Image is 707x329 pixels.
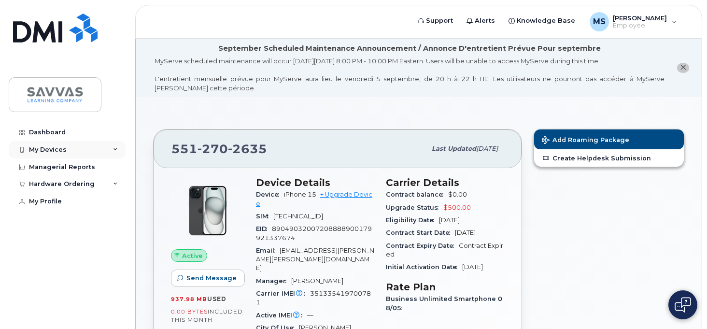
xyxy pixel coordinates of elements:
span: $500.00 [443,204,471,211]
span: Carrier IMEI [256,290,310,297]
span: [TECHNICAL_ID] [273,213,323,220]
button: close notification [677,63,689,73]
h3: Device Details [256,177,374,188]
span: Contract Expired [386,242,503,258]
span: Active IMEI [256,312,307,319]
span: used [207,295,226,302]
span: Contract Expiry Date [386,242,459,249]
img: iPhone_15_Black.png [179,182,237,240]
span: 0.00 Bytes [171,308,208,315]
span: Contract balance [386,191,448,198]
span: [DATE] [439,216,460,224]
span: Device [256,191,284,198]
span: iPhone 15 [284,191,316,198]
div: September Scheduled Maintenance Announcement / Annonce D'entretient Prévue Pour septembre [218,43,601,54]
span: $0.00 [448,191,467,198]
span: Active [182,251,203,260]
span: 2635 [228,142,267,156]
span: [DATE] [476,145,498,152]
span: Business Unlimited Smartphone 08/05 [386,295,502,311]
span: [DATE] [455,229,476,236]
span: Email [256,247,280,254]
div: MyServe scheduled maintenance will occur [DATE][DATE] 8:00 PM - 10:00 PM Eastern. Users will be u... [155,57,665,92]
span: included this month [171,308,243,324]
span: — [307,312,313,319]
span: 351335419700781 [256,290,371,306]
h3: Rate Plan [386,281,504,293]
span: Upgrade Status [386,204,443,211]
span: Contract Start Date [386,229,455,236]
button: Add Roaming Package [534,129,684,149]
span: [EMAIL_ADDRESS][PERSON_NAME][PERSON_NAME][DOMAIN_NAME] [256,247,374,272]
span: Eligibility Date [386,216,439,224]
span: 551 [171,142,267,156]
span: 937.98 MB [171,296,207,302]
a: Create Helpdesk Submission [534,149,684,167]
span: 270 [198,142,228,156]
span: Send Message [186,273,237,283]
span: SIM [256,213,273,220]
span: [PERSON_NAME] [291,277,343,285]
a: + Upgrade Device [256,191,372,207]
span: Last updated [432,145,476,152]
h3: Carrier Details [386,177,504,188]
span: Initial Activation Date [386,263,462,271]
span: Manager [256,277,291,285]
span: [DATE] [462,263,483,271]
span: 89049032007208888900179921337674 [256,225,372,241]
span: EID [256,225,272,232]
span: Add Roaming Package [542,136,629,145]
img: Open chat [675,297,691,313]
button: Send Message [171,270,245,287]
